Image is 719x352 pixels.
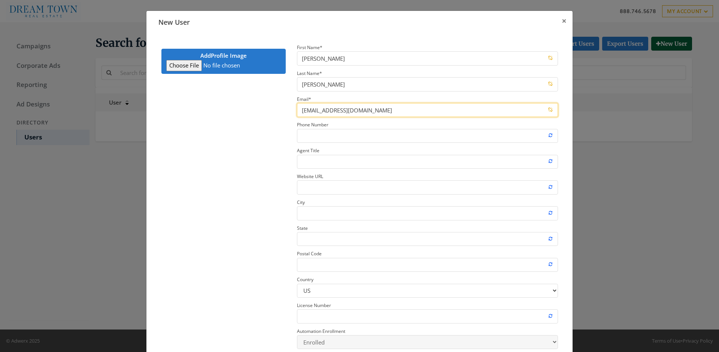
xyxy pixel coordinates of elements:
[297,180,558,194] input: Website URL
[297,276,313,283] small: Country
[297,121,328,128] small: Phone Number
[297,284,558,298] select: Country
[562,15,567,27] span: ×
[152,12,190,27] span: New User
[297,232,558,246] input: State
[297,96,311,102] small: Email *
[556,11,573,31] button: Close
[161,49,286,74] label: Add Profile Image
[297,44,322,51] small: First Name *
[297,206,558,220] input: City
[297,77,558,91] input: Last Name*
[297,147,319,154] small: Agent Title
[297,302,331,309] small: License Number
[297,309,558,323] input: License Number
[297,335,558,349] select: Automation Enrollment
[297,225,308,231] small: State
[297,173,323,180] small: Website URL
[297,70,322,76] small: Last Name *
[297,51,558,65] input: First Name*
[297,103,558,117] input: Email*
[297,129,558,143] input: Phone Number
[166,60,281,71] input: AddProfile Image
[297,199,305,205] small: City
[297,250,322,257] small: Postal Code
[297,258,558,272] input: Postal Code
[297,328,345,334] small: Automation Enrollment
[297,155,558,169] input: Agent Title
